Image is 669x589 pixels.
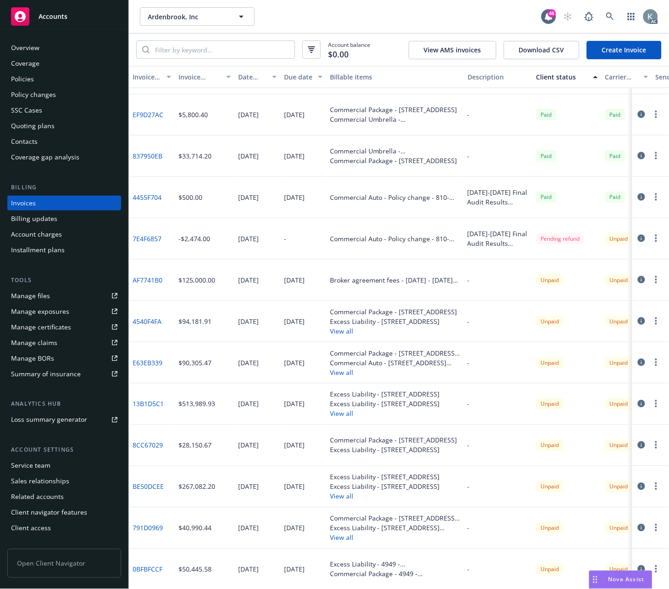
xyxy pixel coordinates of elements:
div: - [468,151,470,161]
div: Client navigator features [11,505,87,520]
div: Tools [7,276,121,285]
div: [DATE] [284,441,305,450]
div: - [284,234,286,244]
div: [DATE]-[DATE] Final Audit Results Return Premium $2,474.00 [468,229,529,248]
div: Commercial Auto - [STREET_ADDRESS][PERSON_NAME] [330,358,460,368]
div: Excess Liability - [STREET_ADDRESS] [330,482,440,492]
div: Service team [11,459,50,473]
div: Unpaid [536,481,564,493]
div: Coverage [11,56,39,71]
div: Account settings [7,446,121,455]
span: Accounts [39,13,67,20]
div: Broker agreement fees - [DATE] - [DATE] Insurance Renewal Program [330,275,460,285]
div: Commercial Package - [STREET_ADDRESS] [330,105,460,114]
div: Due date [284,72,312,82]
a: Coverage [7,56,121,71]
div: Unpaid [536,522,564,534]
div: [DATE] [238,399,259,409]
div: Invoice ID [133,72,161,82]
div: [DATE] [284,193,305,202]
a: 4540F4FA [133,317,162,326]
button: Description [464,66,533,88]
div: Account charges [11,227,62,242]
a: Sales relationships [7,474,121,489]
div: [DATE] [238,441,259,450]
div: Paid [605,109,625,120]
div: [DATE] [284,275,305,285]
div: Installment plans [11,243,65,257]
button: Download CSV [504,41,580,59]
div: Excess Liability - [STREET_ADDRESS] [330,317,457,326]
div: Drag to move [590,571,601,589]
a: Policies [7,72,121,86]
button: Billable items [326,66,464,88]
button: Carrier status [602,66,652,88]
div: Unpaid [605,564,633,575]
a: Policy changes [7,87,121,102]
a: SSC Cases [7,103,121,118]
div: Paid [605,150,625,162]
div: $500.00 [178,193,202,202]
div: Unpaid [605,440,633,451]
div: Commercial Auto - Policy change - 810-9M84101A-23-14-G [330,193,460,202]
div: $513,989.93 [178,399,215,409]
div: [DATE] [238,358,259,368]
div: Unpaid [605,316,633,327]
div: Billable items [330,72,460,82]
div: Paid [536,150,557,162]
a: 837950EB [133,151,162,161]
div: Commercial Package - 4949 - [STREET_ADDRESS][PERSON_NAME] [330,569,460,579]
a: EF9D27AC [133,110,163,119]
div: -$2,474.00 [178,234,210,244]
div: Unpaid [536,357,564,368]
span: $0.00 [328,49,349,61]
div: Quoting plans [11,119,55,133]
a: Invoices [7,196,121,210]
div: Unpaid [536,564,564,575]
a: Client navigator features [7,505,121,520]
div: Analytics hub [7,400,121,409]
div: Unpaid [536,398,564,410]
div: Unpaid [605,233,633,244]
div: [DATE] [284,358,305,368]
button: Invoice ID [129,66,175,88]
button: View AMS invoices [409,41,496,59]
div: Invoice amount [178,72,221,82]
div: Sales relationships [11,474,69,489]
div: Carrier status [605,72,638,82]
a: 0BFBFCCF [133,565,162,574]
div: [DATE] [238,523,259,533]
div: Invoices [11,196,36,210]
div: [DATE] [238,234,259,244]
div: [DATE] [238,317,259,326]
a: Accounts [7,4,121,29]
button: View all [330,326,457,336]
button: View all [330,492,440,501]
div: Commercial Package - [STREET_ADDRESS] [330,436,457,445]
div: Client access [11,521,51,536]
div: Unpaid [605,398,633,410]
div: Overview [11,40,39,55]
div: - [468,317,470,326]
div: [DATE] [284,482,305,492]
div: $50,445.58 [178,565,212,574]
div: Coverage gap analysis [11,150,79,164]
button: View all [330,533,460,543]
a: Manage certificates [7,320,121,334]
a: 13B1D5C1 [133,399,164,409]
div: Contacts [11,134,38,149]
div: [DATE] [284,151,305,161]
button: Client status [533,66,602,88]
div: Commercial Auto - Policy change - 810-9M84101A-22-14-G [330,234,460,244]
div: Commercial Umbrella - [STREET_ADDRESS] [330,146,460,156]
div: [DATE] [238,193,259,202]
div: Pending refund [536,233,585,244]
div: Excess Liability - [STREET_ADDRESS] [330,390,440,399]
a: 8CC67029 [133,441,163,450]
div: - [468,110,470,119]
span: Open Client Navigator [7,549,121,578]
div: Excess Liability - [STREET_ADDRESS][PERSON_NAME] [330,523,460,533]
div: Excess Liability - [STREET_ADDRESS] [330,445,457,455]
div: Commercial Package - [STREET_ADDRESS][PERSON_NAME] [330,514,460,523]
a: 4455F704 [133,193,162,202]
